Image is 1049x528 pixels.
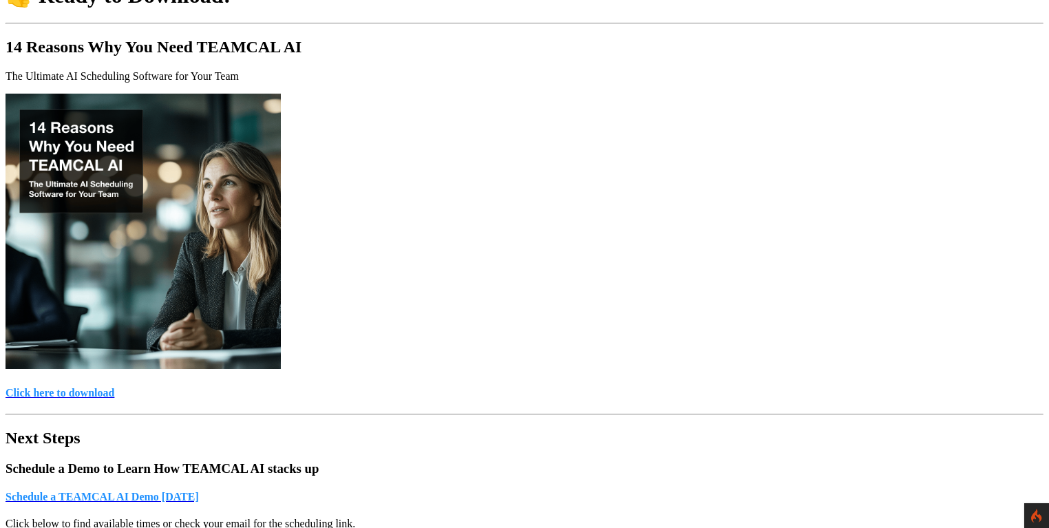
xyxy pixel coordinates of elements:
[6,70,1043,83] p: The Ultimate AI Scheduling Software for Your Team
[6,429,1043,447] h2: Next Steps
[6,387,1043,399] a: Click here to download
[6,94,281,369] img: Download 14 Reasons Why You Need TEAMCAL AI
[6,461,1043,476] h3: Schedule a Demo to Learn How TEAMCAL AI stacks up
[6,491,1043,503] a: Schedule a TEAMCAL AI Demo [DATE]
[6,38,1043,56] h2: 14 Reasons Why You Need TEAMCAL AI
